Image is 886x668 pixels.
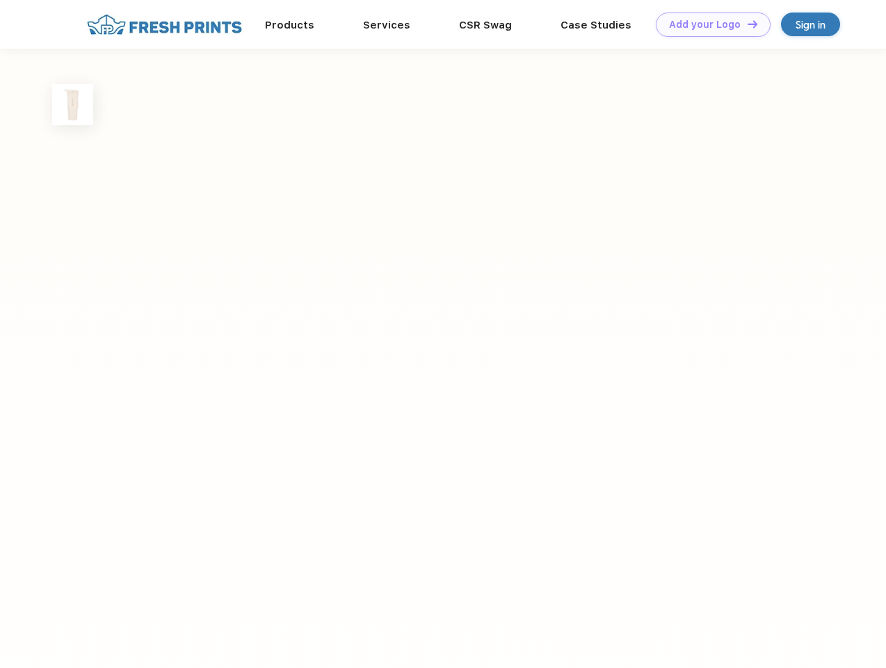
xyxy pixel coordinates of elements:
a: Products [265,19,314,31]
div: Sign in [796,17,825,33]
a: Sign in [781,13,840,36]
img: fo%20logo%202.webp [83,13,246,37]
div: Add your Logo [669,19,741,31]
img: func=resize&h=100 [52,84,93,125]
img: DT [748,20,757,28]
